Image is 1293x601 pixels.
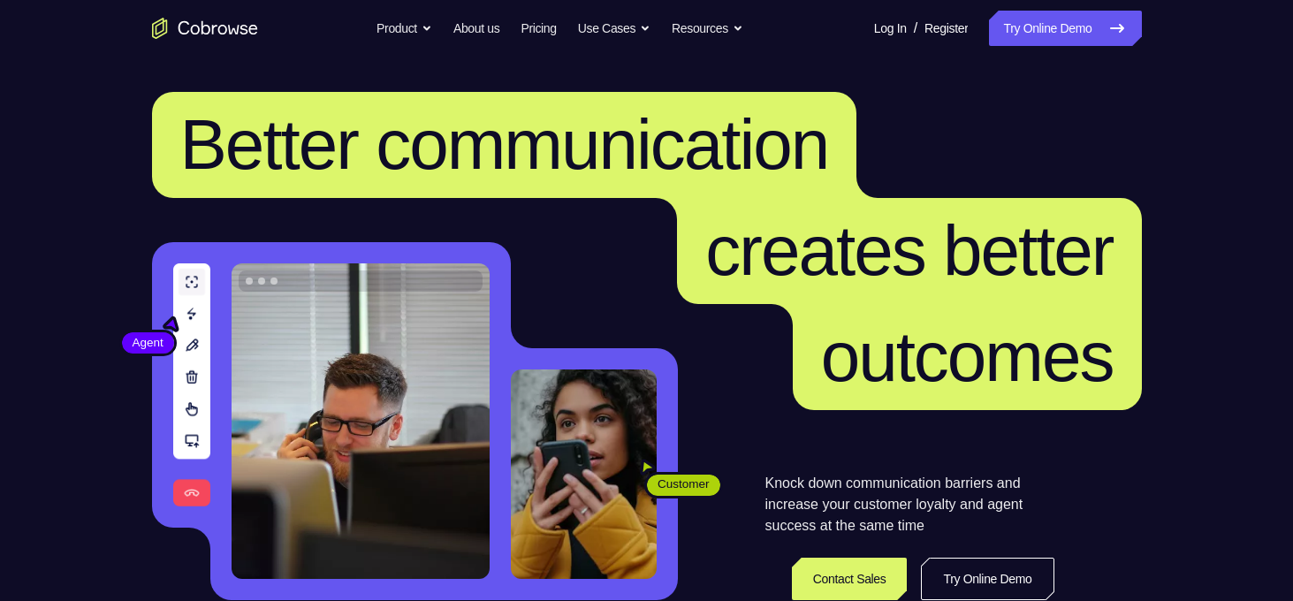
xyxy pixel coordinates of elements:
[921,558,1053,600] a: Try Online Demo
[521,11,556,46] a: Pricing
[821,317,1114,396] span: outcomes
[705,211,1113,290] span: creates better
[924,11,968,46] a: Register
[152,18,258,39] a: Go to the home page
[874,11,907,46] a: Log In
[376,11,432,46] button: Product
[765,473,1054,536] p: Knock down communication barriers and increase your customer loyalty and agent success at the sam...
[989,11,1141,46] a: Try Online Demo
[511,369,657,579] img: A customer holding their phone
[578,11,650,46] button: Use Cases
[914,18,917,39] span: /
[453,11,499,46] a: About us
[672,11,743,46] button: Resources
[180,105,829,184] span: Better communication
[792,558,908,600] a: Contact Sales
[232,263,490,579] img: A customer support agent talking on the phone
